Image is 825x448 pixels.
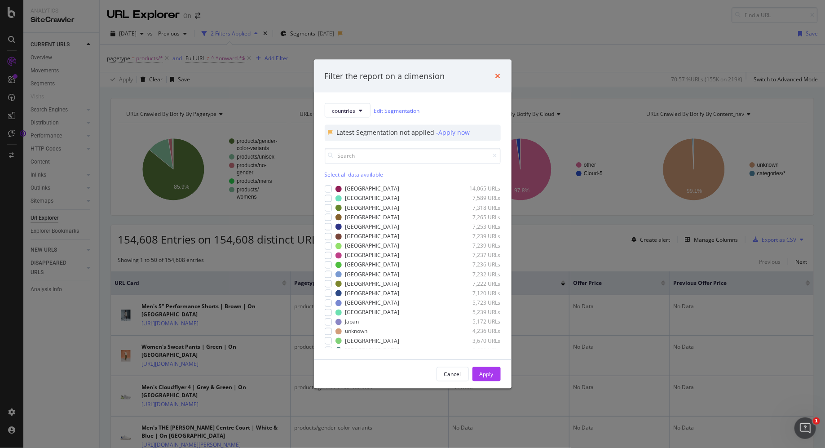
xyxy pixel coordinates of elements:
div: 7,239 URLs [457,233,501,240]
div: 7,253 URLs [457,223,501,231]
div: 7,232 URLs [457,271,501,278]
div: [GEOGRAPHIC_DATA] [345,299,400,307]
div: Japan [345,318,359,326]
div: [GEOGRAPHIC_DATA] [345,280,400,288]
button: countries [325,103,371,118]
div: [GEOGRAPHIC_DATA] [345,252,400,259]
div: 7,589 URLs [457,195,501,202]
a: Edit Segmentation [374,106,420,115]
button: Cancel [437,367,469,381]
div: [GEOGRAPHIC_DATA] [345,242,400,250]
div: [GEOGRAPHIC_DATA] [345,204,400,212]
div: [GEOGRAPHIC_DATA] [345,223,400,231]
div: - Apply now [437,129,470,138]
div: 5,239 URLs [457,309,501,316]
iframe: Intercom live chat [794,417,816,439]
div: [GEOGRAPHIC_DATA] [345,271,400,278]
div: [GEOGRAPHIC_DATA] [345,195,400,202]
div: [GEOGRAPHIC_DATA] [345,289,400,297]
div: [GEOGRAPHIC_DATA] [345,213,400,221]
div: Latest Segmentation not applied [337,129,437,138]
div: [GEOGRAPHIC_DATA] [345,309,400,316]
span: 1 [813,417,820,425]
div: 7,239 URLs [457,242,501,250]
div: 5,723 URLs [457,299,501,307]
div: 7,265 URLs [457,213,501,221]
div: times [495,70,501,82]
div: 7,120 URLs [457,289,501,297]
div: 3,653 URLs [457,346,501,354]
div: [GEOGRAPHIC_DATA] [345,185,400,193]
div: 7,318 URLs [457,204,501,212]
span: countries [332,106,356,114]
div: [GEOGRAPHIC_DATA] [345,233,400,240]
div: [GEOGRAPHIC_DATA] [345,337,400,345]
div: 14,065 URLs [457,185,501,193]
div: 7,237 URLs [457,252,501,259]
div: 7,222 URLs [457,280,501,288]
div: 5,172 URLs [457,318,501,326]
div: Cancel [444,370,461,378]
div: [GEOGRAPHIC_DATA] [345,261,400,269]
div: Select all data available [325,171,501,179]
div: 4,236 URLs [457,328,501,335]
div: 7,236 URLs [457,261,501,269]
div: [GEOGRAPHIC_DATA] [345,346,400,354]
div: Apply [480,370,494,378]
button: Apply [472,367,501,381]
div: 3,670 URLs [457,337,501,345]
div: unknown [345,328,368,335]
input: Search [325,148,501,164]
div: Filter the report on a dimension [325,70,445,82]
div: modal [314,59,512,389]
